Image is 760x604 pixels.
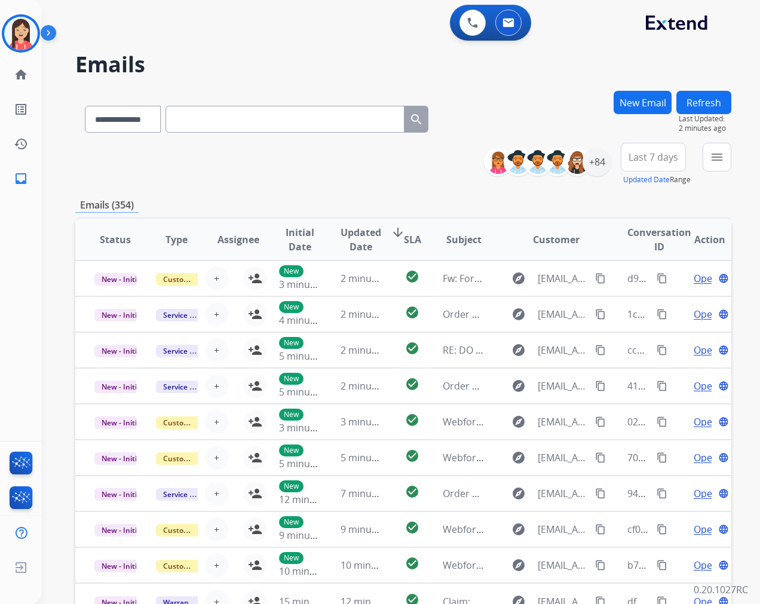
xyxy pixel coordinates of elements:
mat-icon: language [718,524,729,535]
span: + [214,415,219,429]
button: + [205,302,229,326]
span: 5 minutes ago [279,385,343,398]
span: [EMAIL_ADDRESS][DOMAIN_NAME] [538,486,589,501]
mat-icon: content_copy [657,381,667,391]
mat-icon: content_copy [657,416,667,427]
span: 7 minutes ago [341,487,404,500]
mat-icon: check_circle [405,485,419,499]
mat-icon: content_copy [595,273,606,284]
span: New - Initial [94,309,150,321]
mat-icon: explore [511,415,526,429]
span: + [214,522,219,536]
span: 5 minutes ago [341,451,404,464]
span: 3 minutes ago [279,278,343,291]
span: Customer [533,232,580,247]
span: [EMAIL_ADDRESS][DOMAIN_NAME] [538,307,589,321]
span: 10 minutes ago [279,565,348,578]
span: Webform from [EMAIL_ADDRESS][DOMAIN_NAME] on [DATE] [443,559,713,572]
p: New [279,516,304,528]
span: 10 minutes ago [341,559,410,572]
mat-icon: person_add [248,450,262,465]
span: [EMAIL_ADDRESS][DOMAIN_NAME] [538,271,589,286]
span: Open [694,343,718,357]
mat-icon: list_alt [14,102,28,116]
span: New - Initial [94,381,150,393]
mat-icon: inbox [14,171,28,186]
mat-icon: person_add [248,271,262,286]
mat-icon: content_copy [657,309,667,320]
span: Customer Support [156,416,234,429]
span: [EMAIL_ADDRESS][DOMAIN_NAME] [538,450,589,465]
img: avatar [4,17,38,50]
span: Updated Date [341,225,381,254]
mat-icon: content_copy [595,452,606,463]
button: + [205,410,229,434]
mat-icon: person_add [248,558,262,572]
span: [EMAIL_ADDRESS][DOMAIN_NAME] [538,522,589,536]
mat-icon: explore [511,522,526,536]
mat-icon: check_circle [405,341,419,355]
button: + [205,266,229,290]
span: Open [694,415,718,429]
mat-icon: check_circle [405,556,419,571]
mat-icon: menu [710,150,724,164]
p: New [279,337,304,349]
span: Order 3ed464d8-c7ac-4aef-b483-73937001b104 [443,487,655,500]
mat-icon: content_copy [595,560,606,571]
span: Open [694,450,718,465]
span: Webform from [EMAIL_ADDRESS][DOMAIN_NAME] on [DATE] [443,451,713,464]
mat-icon: language [718,381,729,391]
span: New - Initial [94,452,150,465]
span: + [214,379,219,393]
span: New - Initial [94,416,150,429]
span: Conversation ID [627,225,691,254]
span: 12 minutes ago [279,493,348,506]
span: + [214,558,219,572]
p: New [279,409,304,421]
h2: Emails [75,53,731,76]
mat-icon: search [409,112,424,127]
span: 2 minutes ago [341,344,404,357]
span: 3 minutes ago [279,421,343,434]
span: Open [694,307,718,321]
span: 4 minutes ago [279,314,343,327]
span: [EMAIL_ADDRESS][DOMAIN_NAME] [538,379,589,393]
span: Last 7 days [629,155,678,160]
span: [EMAIL_ADDRESS][DOMAIN_NAME] [538,558,589,572]
span: 2 minutes ago [341,308,404,321]
mat-icon: language [718,416,729,427]
mat-icon: home [14,68,28,82]
mat-icon: explore [511,343,526,357]
p: New [279,301,304,313]
span: Open [694,486,718,501]
p: New [279,480,304,492]
mat-icon: language [718,560,729,571]
mat-icon: person_add [248,343,262,357]
mat-icon: content_copy [657,524,667,535]
span: [EMAIL_ADDRESS][DOMAIN_NAME] [538,343,589,357]
mat-icon: explore [511,307,526,321]
span: New - Initial [94,560,150,572]
mat-icon: language [718,345,729,355]
span: Initial Date [279,225,321,254]
span: Open [694,271,718,286]
button: + [205,517,229,541]
mat-icon: person_add [248,415,262,429]
span: + [214,343,219,357]
mat-icon: check_circle [405,413,419,427]
mat-icon: person_add [248,379,262,393]
span: Fw: For Claim [443,272,502,285]
p: 0.20.1027RC [694,582,748,597]
span: Order 7075802377 [443,379,526,393]
span: Open [694,379,718,393]
div: +84 [583,148,611,176]
span: Customer Support [156,560,234,572]
span: Service Support [156,488,224,501]
span: 2 minutes ago [679,124,731,133]
mat-icon: check_circle [405,269,419,284]
button: New Email [614,91,672,114]
mat-icon: content_copy [595,309,606,320]
span: Webform from [EMAIL_ADDRESS][DOMAIN_NAME] on [DATE] [443,523,713,536]
p: Emails (354) [75,198,139,213]
span: 2 minutes ago [341,272,404,285]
